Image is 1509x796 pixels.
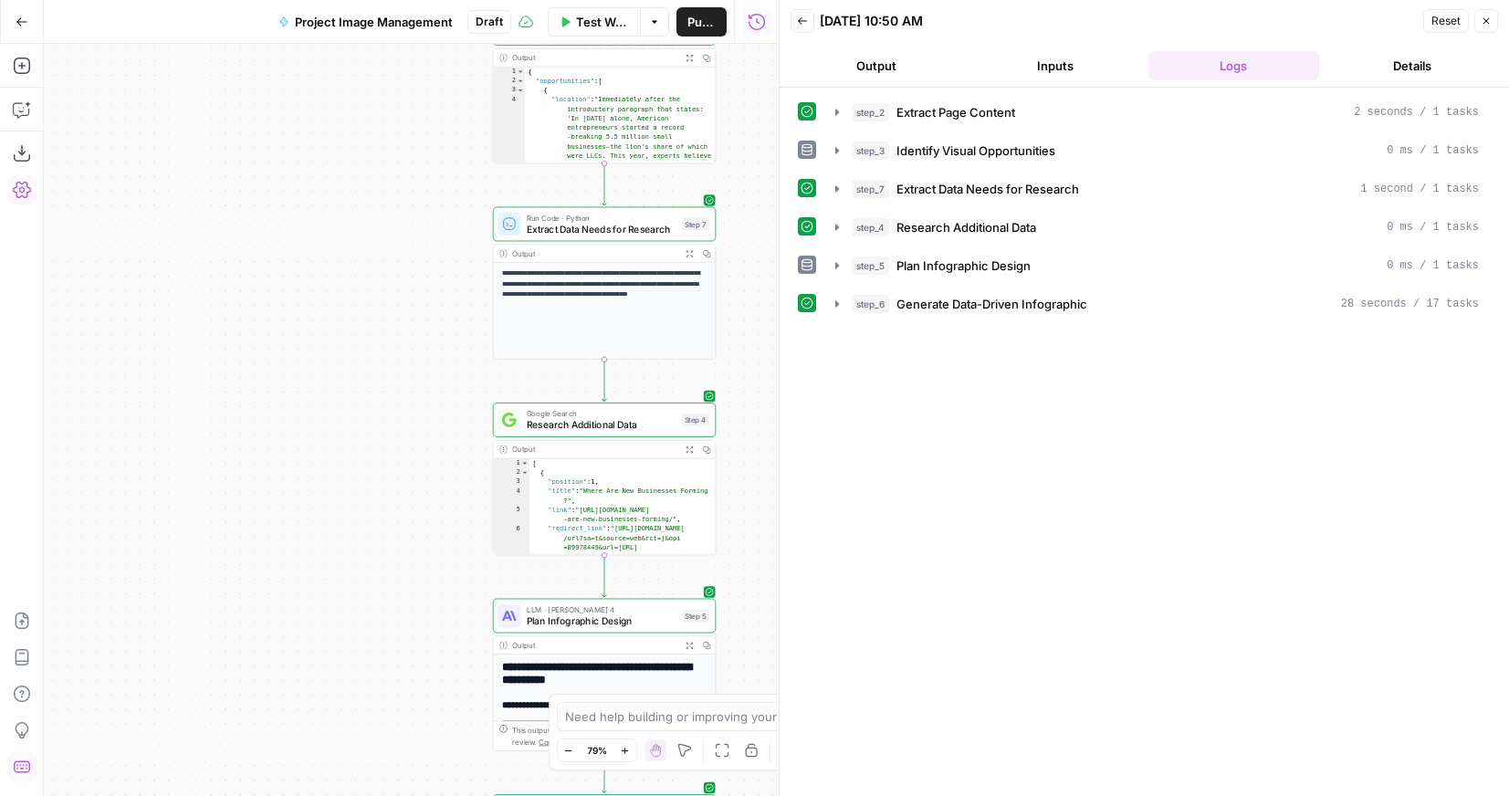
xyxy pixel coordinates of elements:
[676,7,727,37] button: Publish
[512,52,676,64] div: Output
[824,289,1490,319] button: 28 seconds / 17 tasks
[1354,104,1479,120] span: 2 seconds / 1 tasks
[494,95,526,179] div: 4
[295,13,453,31] span: Project Image Management
[824,174,1490,204] button: 1 second / 1 tasks
[896,295,1087,313] span: Generate Data-Driven Infographic
[494,477,529,487] div: 3
[852,257,889,275] span: step_5
[896,218,1036,236] span: Research Additional Data
[896,180,1079,198] span: Extract Data Needs for Research
[1341,296,1479,312] span: 28 seconds / 17 tasks
[681,414,709,426] div: Step 4
[267,7,464,37] button: Project Image Management
[512,725,709,748] div: This output is too large & has been abbreviated for review. to view the full content.
[603,751,607,793] g: Edge from step_5 to step_6
[494,468,529,477] div: 2
[603,360,607,402] g: Edge from step_7 to step_4
[1423,9,1469,33] button: Reset
[493,403,717,555] div: Google SearchResearch Additional DataStep 4Output[ { "position":1, "title":"Where Are New Busines...
[576,13,629,31] span: Test Workflow
[824,136,1490,165] button: 0 ms / 1 tasks
[603,163,607,205] g: Edge from step_3 to step_7
[791,51,962,80] button: Output
[1387,142,1479,159] span: 0 ms / 1 tasks
[517,86,525,95] span: Toggle code folding, rows 3 through 14
[494,524,529,581] div: 6
[512,444,676,456] div: Output
[896,103,1015,121] span: Extract Page Content
[527,408,676,420] span: Google Search
[521,468,529,477] span: Toggle code folding, rows 2 through 16
[682,609,709,622] div: Step 5
[494,459,529,468] div: 1
[1387,219,1479,236] span: 0 ms / 1 tasks
[1387,257,1479,274] span: 0 ms / 1 tasks
[527,212,676,224] span: Run Code · Python
[852,103,889,121] span: step_2
[548,7,640,37] button: Test Workflow
[603,555,607,597] g: Edge from step_4 to step_5
[1431,13,1461,29] span: Reset
[494,77,526,86] div: 2
[494,487,529,506] div: 4
[824,251,1490,280] button: 0 ms / 1 tasks
[682,217,709,230] div: Step 7
[587,743,607,758] span: 79%
[512,640,676,652] div: Output
[494,506,529,525] div: 5
[527,603,676,615] span: LLM · [PERSON_NAME] 4
[824,98,1490,127] button: 2 seconds / 1 tasks
[494,86,526,95] div: 3
[824,213,1490,242] button: 0 ms / 1 tasks
[512,247,676,259] div: Output
[1148,51,1320,80] button: Logs
[539,738,593,746] span: Copy the output
[687,13,716,31] span: Publish
[1360,181,1479,197] span: 1 second / 1 tasks
[517,77,525,86] span: Toggle code folding, rows 2 through 28
[521,459,529,468] span: Toggle code folding, rows 1 through 203
[517,68,525,77] span: Toggle code folding, rows 1 through 29
[896,257,1031,275] span: Plan Infographic Design
[476,14,503,30] span: Draft
[1326,51,1498,80] button: Details
[852,141,889,160] span: step_3
[527,222,676,236] span: Extract Data Needs for Research
[852,218,889,236] span: step_4
[852,180,889,198] span: step_7
[493,11,717,163] div: Output{ "opportunities":[ { "location":"Immediately after the introductory paragraph that states:...
[852,295,889,313] span: step_6
[527,418,676,433] span: Research Additional Data
[969,51,1141,80] button: Inputs
[494,68,526,77] div: 1
[896,141,1055,160] span: Identify Visual Opportunities
[527,613,676,628] span: Plan Infographic Design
